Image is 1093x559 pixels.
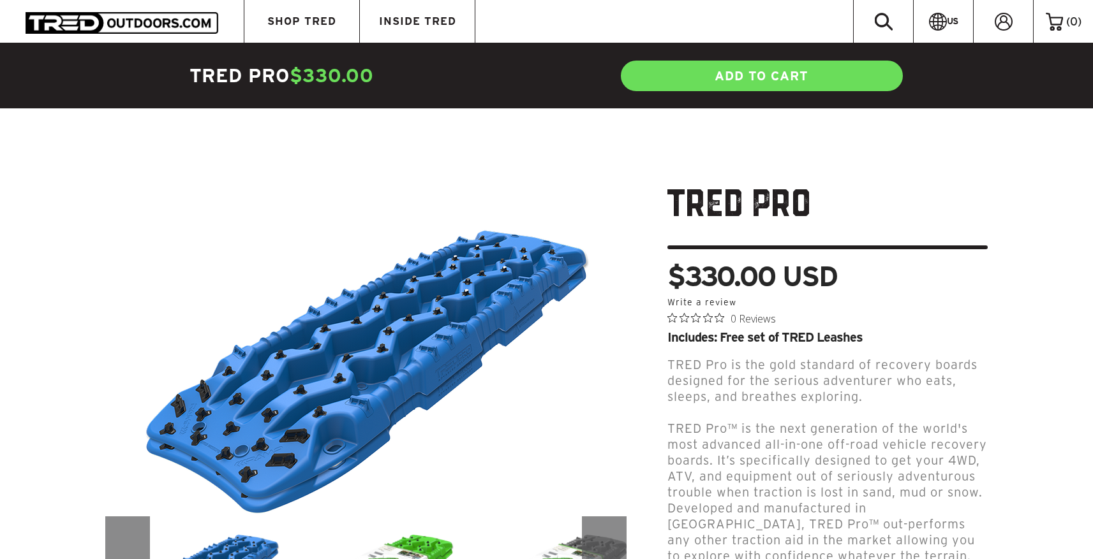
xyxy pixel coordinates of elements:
img: TRED_Pro_ISO_BLUE_x2_a4ef3000-dbc9-4e90-904d-fa9cde89e0d0_700x.png [143,184,590,516]
span: $330.00 USD [667,262,837,290]
span: SHOP TRED [267,16,336,27]
div: Includes: Free set of TRED Leashes [667,331,988,344]
h1: TRED Pro [667,184,988,249]
span: INSIDE TRED [379,16,456,27]
a: ADD TO CART [620,59,904,92]
h4: TRED Pro [190,63,547,89]
button: Rated 0 out of 5 stars from 0 reviews. Jump to reviews. [667,309,776,328]
span: 0 [1070,15,1078,27]
img: TRED Outdoors America [26,12,218,33]
span: 0 Reviews [731,309,776,328]
p: TRED Pro is the gold standard of recovery boards designed for the serious adventurer who eats, sl... [667,357,988,405]
span: $330.00 [290,65,374,86]
img: cart-icon [1046,13,1063,31]
span: ( ) [1066,16,1082,27]
a: Write a review [667,297,736,307]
